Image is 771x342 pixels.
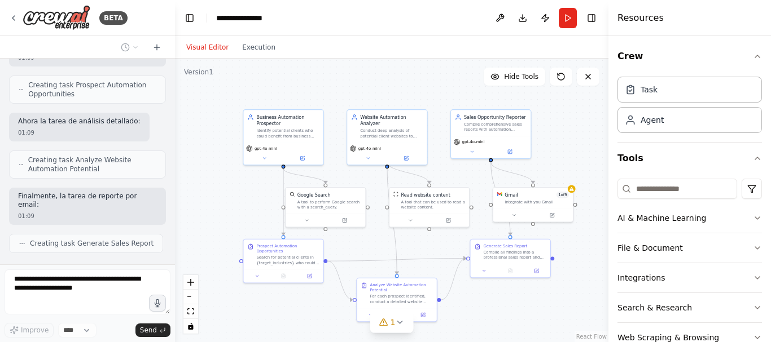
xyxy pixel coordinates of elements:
button: Send [135,323,170,337]
span: Send [140,326,157,335]
div: Sales Opportunity Reporter [464,114,527,120]
span: Improve [21,326,49,335]
button: Search & Research [617,293,762,322]
button: Open in side panel [284,154,321,162]
span: Creating task Generate Sales Report [30,239,154,248]
button: Improve [5,323,54,337]
g: Edge from 8c4f1404-78fa-4937-95be-21af2d1122cf to 665e4a05-65d6-4c1e-a26c-a2ea32917fb4 [327,255,466,264]
div: Website Automation AnalyzerConduct deep analysis of potential client websites to identify specifi... [347,109,428,165]
div: Integrate with you Gmail [505,199,569,205]
div: Agent [641,114,664,126]
div: Conduct deep analysis of potential client websites to identify specific automation opportunities,... [360,128,423,138]
div: Google Search [297,192,331,198]
div: Read website content [401,192,450,198]
g: Edge from de47cc2d-6318-45be-9e87-7b3ec4b824bd to 8c4f1404-78fa-4937-95be-21af2d1122cf [280,168,286,235]
g: Edge from a223d093-ceaa-48cc-bfb5-c6efa251623b to bd979667-e21c-491a-b337-69b5a82c6d78 [488,162,536,184]
div: Sales Opportunity ReporterCompile comprehensive sales reports with automation opportunities, prio... [450,109,532,159]
img: ScrapeWebsiteTool [393,192,398,197]
nav: breadcrumb [216,12,273,24]
button: Open in side panel [533,211,570,219]
h4: Resources [617,11,664,25]
div: Identify potential clients who could benefit from business automation solutions by analyzing thei... [256,128,319,138]
button: Start a new chat [148,41,166,54]
span: gpt-4o-mini [255,146,277,151]
button: Open in side panel [430,216,467,224]
span: Creating task Prospect Automation Opportunities [28,81,156,99]
button: 1 [370,312,414,333]
div: Crew [617,72,762,142]
button: Hide right sidebar [584,10,599,26]
button: fit view [183,304,198,319]
button: Open in side panel [299,272,321,280]
span: gpt-4o-mini [358,146,381,151]
button: No output available [497,267,524,275]
button: No output available [383,311,411,319]
div: Gmail [505,192,518,198]
button: Visual Editor [179,41,235,54]
div: Analyze Website Automation PotentialFor each prospect identified, conduct a detailed website anal... [356,278,437,322]
div: Prospect Automation Opportunities [256,243,319,254]
div: Generate Sales ReportCompile all findings into a professional sales report and send it via email ... [470,239,551,278]
button: Crew [617,41,762,72]
div: Compile comprehensive sales reports with automation opportunities, prioritize leads based on pote... [464,122,527,132]
img: SerplyWebSearchTool [290,192,295,197]
span: Number of enabled actions [557,192,569,198]
img: Gmail [497,192,502,197]
button: Execution [235,41,282,54]
button: zoom out [183,290,198,304]
button: AI & Machine Learning [617,203,762,233]
div: For each prospect identified, conduct a detailed website analysis to identify specific automation... [370,294,432,304]
img: Logo [23,5,90,30]
div: Version 1 [184,68,213,77]
g: Edge from 8c4f1404-78fa-4937-95be-21af2d1122cf to f283dff0-9b81-4d0d-b11c-647453c7f115 [327,257,353,303]
button: Open in side panel [412,311,434,319]
button: Open in side panel [388,154,424,162]
g: Edge from f283dff0-9b81-4d0d-b11c-647453c7f115 to 665e4a05-65d6-4c1e-a26c-a2ea32917fb4 [441,255,466,303]
a: React Flow attribution [576,334,607,340]
div: ScrapeWebsiteToolRead website contentA tool that can be used to read a website content. [389,187,470,228]
button: Hide Tools [484,68,545,86]
button: Tools [617,143,762,174]
button: Open in side panel [326,216,363,224]
g: Edge from d891913a-4d9e-4496-acc1-2567b5ad01d0 to 6ed51f6e-11e7-4934-a7a6-9961139797bd [384,162,432,184]
span: Hide Tools [504,72,538,81]
div: BETA [99,11,128,25]
div: A tool that can be used to read a website content. [401,199,466,210]
button: toggle interactivity [183,319,198,334]
div: Task [641,84,658,95]
div: Search for potential clients in {target_industries} who could benefit from automation solutions. ... [256,255,319,265]
p: Finalmente, la tarea de reporte por email: [18,192,157,210]
g: Edge from de47cc2d-6318-45be-9e87-7b3ec4b824bd to da073405-dda2-410f-acbb-f5fd37af20cd [280,168,328,183]
div: Business Automation ProspectorIdentify potential clients who could benefit from business automati... [243,109,324,165]
div: Website Automation Analyzer [360,114,423,127]
div: React Flow controls [183,275,198,334]
div: 01:09 [18,212,157,220]
button: Open in side panel [525,267,547,275]
button: Open in side panel [492,148,528,156]
button: File & Document [617,233,762,263]
button: Hide left sidebar [182,10,198,26]
span: 1 [391,317,396,328]
button: No output available [270,272,297,280]
div: Prospect Automation OpportunitiesSearch for potential clients in {target_industries} who could be... [243,239,324,283]
div: Business Automation Prospector [256,114,319,127]
div: 01:09 [18,128,141,137]
button: Switch to previous chat [116,41,143,54]
div: SerplyWebSearchToolGoogle SearchA tool to perform Google search with a search_query. [285,187,366,228]
div: Generate Sales Report [483,243,527,248]
div: GmailGmail1of9Integrate with you Gmail [493,187,574,223]
button: Integrations [617,263,762,292]
div: Compile all findings into a professional sales report and send it via email to {recipient_email}.... [483,250,546,260]
p: Ahora la tarea de análisis detallado: [18,117,141,126]
button: Click to speak your automation idea [149,295,166,312]
span: Creating task Analyze Website Automation Potential [28,156,156,174]
div: A tool to perform Google search with a search_query. [297,199,362,210]
button: zoom in [183,275,198,290]
div: Analyze Website Automation Potential [370,282,432,292]
span: gpt-4o-mini [462,140,485,145]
